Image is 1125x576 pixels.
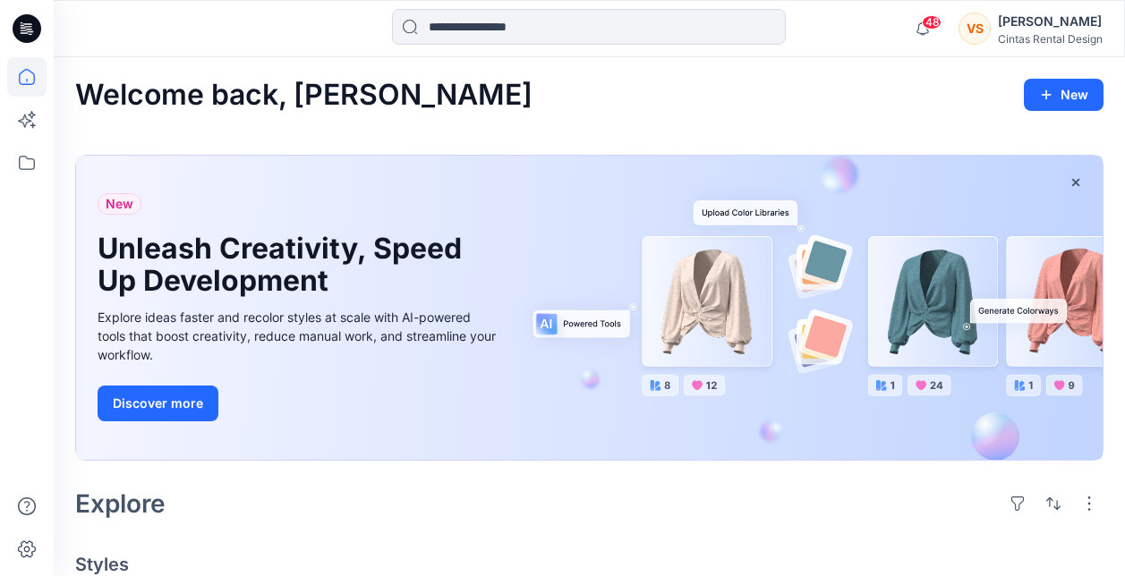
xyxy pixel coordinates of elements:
[98,233,473,297] h1: Unleash Creativity, Speed Up Development
[1024,79,1104,111] button: New
[959,13,991,45] div: VS
[98,385,500,421] a: Discover more
[98,308,500,364] div: Explore ideas faster and recolor styles at scale with AI-powered tools that boost creativity, red...
[75,554,1104,575] h4: Styles
[98,385,218,421] button: Discover more
[998,32,1103,46] div: Cintas Rental Design
[922,15,942,30] span: 48
[998,11,1103,32] div: [PERSON_NAME]
[75,489,166,518] h2: Explore
[75,79,533,112] h2: Welcome back, [PERSON_NAME]
[106,193,133,215] span: New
